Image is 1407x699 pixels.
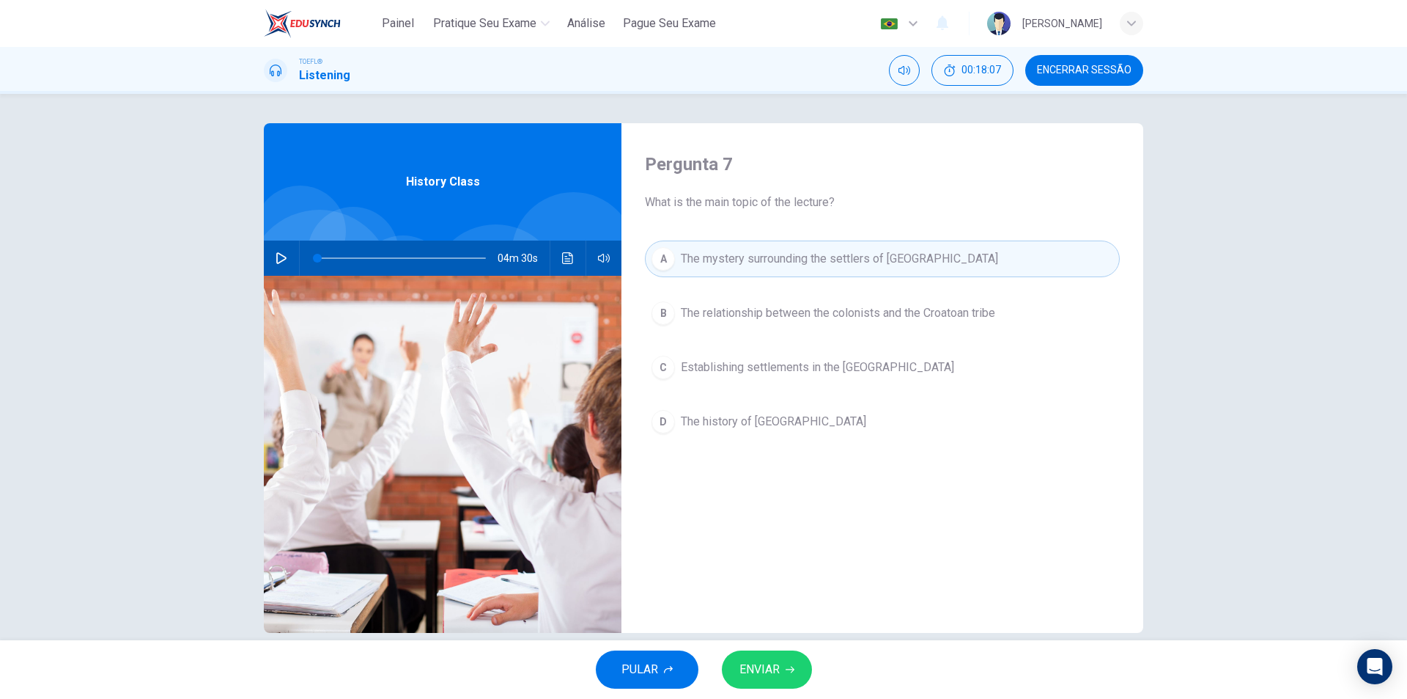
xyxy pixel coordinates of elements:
[621,659,658,680] span: PULAR
[645,403,1120,440] button: DThe history of [GEOGRAPHIC_DATA]
[264,276,621,633] img: History Class
[433,15,536,32] span: Pratique seu exame
[382,15,414,32] span: Painel
[681,304,995,322] span: The relationship between the colonists and the Croatoan tribe
[651,247,675,271] div: A
[931,55,1013,86] button: 00:18:07
[651,301,675,325] div: B
[406,173,480,191] span: History Class
[645,194,1120,211] span: What is the main topic of the lecture?
[1022,15,1102,32] div: [PERSON_NAME]
[264,9,374,38] a: EduSynch logo
[561,10,611,37] button: Análise
[374,10,421,37] button: Painel
[880,18,898,29] img: pt
[961,65,1001,76] span: 00:18:07
[498,241,550,276] span: 04m 30s
[931,55,1013,86] div: Esconder
[427,10,555,37] button: Pratique seu exame
[299,56,322,67] span: TOEFL®
[617,10,722,37] button: Pague Seu Exame
[681,359,954,376] span: Establishing settlements in the [GEOGRAPHIC_DATA]
[556,241,580,276] button: Clique para ver a transcrição do áudio
[651,356,675,379] div: C
[722,651,812,689] button: ENVIAR
[645,153,1120,176] h4: Pergunta 7
[264,9,341,38] img: EduSynch logo
[1037,65,1131,76] span: Encerrar Sessão
[623,15,716,32] span: Pague Seu Exame
[739,659,780,680] span: ENVIAR
[889,55,920,86] div: Silenciar
[299,67,350,84] h1: Listening
[987,12,1011,35] img: Profile picture
[645,241,1120,277] button: AThe mystery surrounding the settlers of [GEOGRAPHIC_DATA]
[645,349,1120,386] button: CEstablishing settlements in the [GEOGRAPHIC_DATA]
[651,410,675,433] div: D
[1025,55,1143,86] button: Encerrar Sessão
[645,295,1120,332] button: BThe relationship between the colonists and the Croatoan tribe
[567,15,605,32] span: Análise
[681,413,866,431] span: The history of [GEOGRAPHIC_DATA]
[1357,649,1392,684] div: Open Intercom Messenger
[681,250,998,268] span: The mystery surrounding the settlers of [GEOGRAPHIC_DATA]
[596,651,698,689] button: PULAR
